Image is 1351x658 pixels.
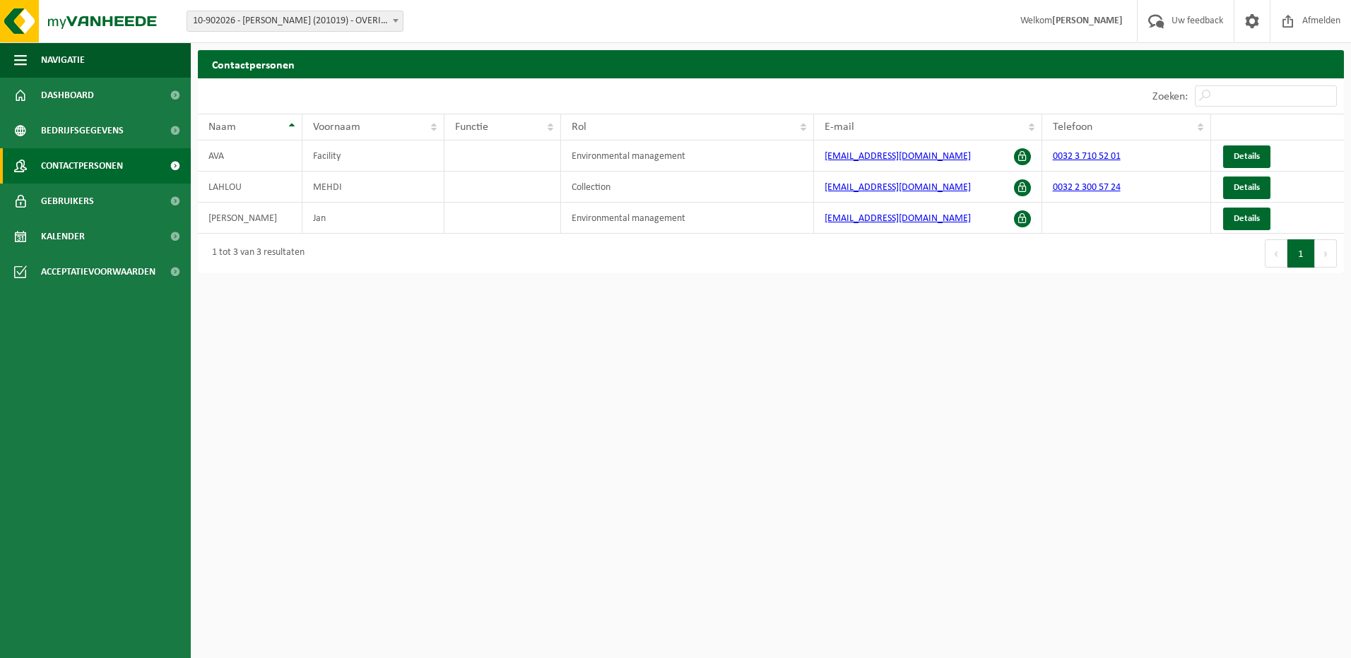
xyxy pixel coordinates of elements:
span: Telefoon [1053,121,1092,133]
div: 1 tot 3 van 3 resultaten [205,241,305,266]
span: 10-902026 - AVA OVERIJSE (201019) - OVERIJSE [187,11,403,32]
td: Environmental management [561,203,814,234]
span: Navigatie [41,42,85,78]
span: Details [1234,152,1260,161]
a: [EMAIL_ADDRESS][DOMAIN_NAME] [825,182,971,193]
td: Environmental management [561,140,814,172]
a: 0032 2 300 57 24 [1053,182,1121,193]
a: [EMAIL_ADDRESS][DOMAIN_NAME] [825,151,971,162]
button: 1 [1287,239,1315,268]
span: Gebruikers [41,184,94,219]
td: MEHDI [302,172,444,203]
td: Facility [302,140,444,172]
td: Jan [302,203,444,234]
span: Naam [208,121,236,133]
span: 10-902026 - AVA OVERIJSE (201019) - OVERIJSE [187,11,403,31]
td: LAHLOU [198,172,302,203]
td: [PERSON_NAME] [198,203,302,234]
td: AVA [198,140,302,172]
a: Details [1223,145,1270,168]
span: Functie [455,121,488,133]
a: Details [1223,177,1270,199]
td: Collection [561,172,814,203]
h2: Contactpersonen [198,50,1344,78]
span: Voornaam [313,121,360,133]
label: Zoeken: [1152,91,1188,102]
span: Kalender [41,219,85,254]
a: 0032 3 710 52 01 [1053,151,1121,162]
span: Contactpersonen [41,148,123,184]
span: Details [1234,183,1260,192]
span: Dashboard [41,78,94,113]
span: E-mail [825,121,854,133]
span: Rol [572,121,586,133]
button: Next [1315,239,1337,268]
a: [EMAIL_ADDRESS][DOMAIN_NAME] [825,213,971,224]
span: Acceptatievoorwaarden [41,254,155,289]
span: Bedrijfsgegevens [41,113,124,148]
span: Details [1234,214,1260,223]
strong: [PERSON_NAME] [1052,16,1123,26]
a: Details [1223,208,1270,230]
button: Previous [1265,239,1287,268]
